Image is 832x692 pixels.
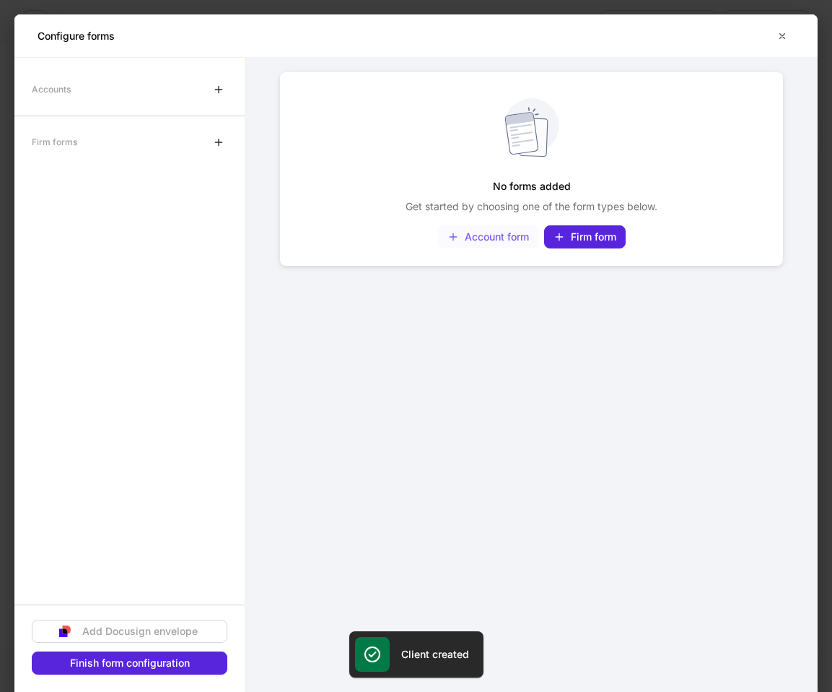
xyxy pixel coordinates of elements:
button: Account form [438,225,538,248]
div: Accounts [32,77,71,102]
button: Finish form configuration [32,652,227,675]
h5: Client created [401,647,469,662]
div: Account form [447,231,529,243]
h5: Configure forms [38,29,115,43]
button: Firm form [544,225,626,248]
h5: No forms added [493,173,571,199]
div: Firm forms [32,129,77,155]
div: Firm form [553,231,616,243]
div: Finish form configuration [70,658,190,668]
p: Get started by choosing one of the form types below. [406,199,657,214]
